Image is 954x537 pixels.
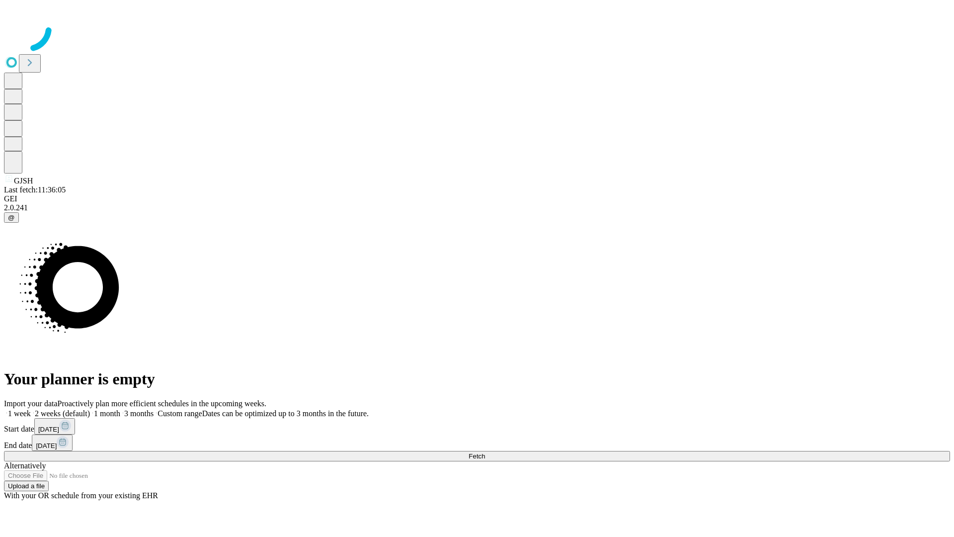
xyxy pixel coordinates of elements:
[4,491,158,500] span: With your OR schedule from your existing EHR
[4,435,950,451] div: End date
[4,194,950,203] div: GEI
[38,426,59,433] span: [DATE]
[4,185,66,194] span: Last fetch: 11:36:05
[158,409,202,418] span: Custom range
[124,409,154,418] span: 3 months
[58,399,266,408] span: Proactively plan more efficient schedules in the upcoming weeks.
[8,214,15,221] span: @
[4,418,950,435] div: Start date
[34,418,75,435] button: [DATE]
[202,409,369,418] span: Dates can be optimized up to 3 months in the future.
[469,452,485,460] span: Fetch
[36,442,57,449] span: [DATE]
[32,435,73,451] button: [DATE]
[4,212,19,223] button: @
[94,409,120,418] span: 1 month
[4,451,950,461] button: Fetch
[4,370,950,388] h1: Your planner is empty
[4,203,950,212] div: 2.0.241
[4,399,58,408] span: Import your data
[14,177,33,185] span: GJSH
[35,409,90,418] span: 2 weeks (default)
[4,461,46,470] span: Alternatively
[8,409,31,418] span: 1 week
[4,481,49,491] button: Upload a file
